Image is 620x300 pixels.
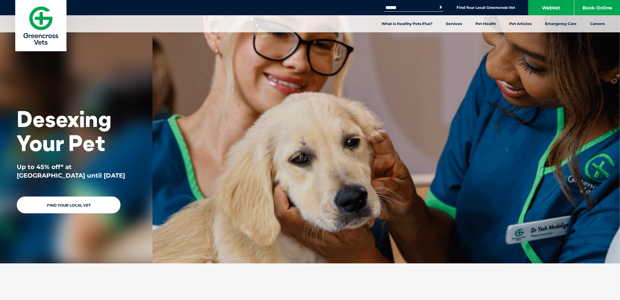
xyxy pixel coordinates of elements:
a: What is Healthy Pets Plus? [375,15,439,32]
button: Search [438,4,444,10]
p: Up to 45% off* at [GEOGRAPHIC_DATA] until [DATE] [17,163,136,180]
a: Find Your Local Greencross Vet [457,5,515,10]
a: Careers [583,15,611,32]
a: Pet Health [469,15,503,32]
a: Services [439,15,469,32]
h1: Desexing Your Pet [17,107,136,155]
a: Pet Articles [503,15,538,32]
a: Emergency Care [538,15,583,32]
a: Find Your Local Vet [17,197,120,213]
